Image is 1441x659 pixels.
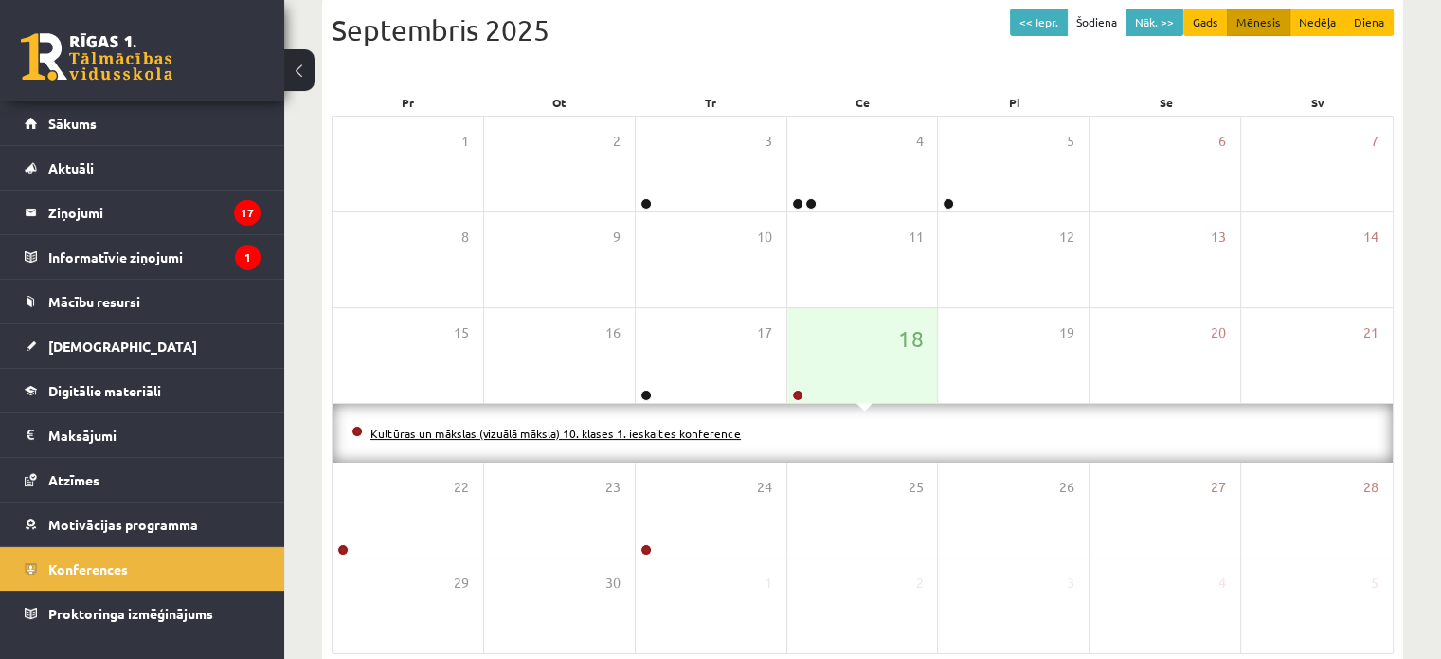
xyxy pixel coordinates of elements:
span: 25 [908,477,923,498]
button: Mēnesis [1227,9,1290,36]
a: Ziņojumi17 [25,191,261,234]
span: 10 [757,227,772,247]
div: Se [1090,89,1242,116]
span: 8 [461,227,469,247]
span: 18 [898,322,923,355]
span: 1 [765,573,772,594]
button: << Iepr. [1010,9,1068,36]
span: 9 [613,227,621,247]
span: 28 [1363,477,1378,498]
span: Konferences [48,560,128,577]
button: Šodiena [1067,9,1126,36]
a: Proktoringa izmēģinājums [25,592,261,635]
a: Konferences [25,547,261,591]
span: Proktoringa izmēģinājums [48,605,213,622]
span: 13 [1211,227,1226,247]
span: 23 [605,477,621,498]
span: 2 [915,573,923,594]
span: 2 [613,131,621,152]
span: Digitālie materiāli [48,382,161,399]
span: Aktuāli [48,159,94,176]
legend: Ziņojumi [48,191,261,234]
div: Septembris 2025 [332,9,1394,51]
a: Rīgas 1. Tālmācības vidusskola [21,33,172,81]
div: Tr [635,89,786,116]
span: 15 [454,322,469,343]
a: Motivācijas programma [25,503,261,546]
a: [DEMOGRAPHIC_DATA] [25,324,261,368]
span: 12 [1059,227,1074,247]
span: 14 [1363,227,1378,247]
span: 5 [1067,131,1074,152]
a: Kultūras un mākslas (vizuālā māksla) 10. klases 1. ieskaites konference [370,426,741,441]
div: Pi [939,89,1090,116]
span: Atzīmes [48,471,99,488]
button: Diena [1344,9,1394,36]
span: 5 [1371,573,1378,594]
span: 24 [757,477,772,498]
legend: Informatīvie ziņojumi [48,235,261,279]
button: Nedēļa [1289,9,1345,36]
a: Atzīmes [25,458,261,502]
span: 1 [461,131,469,152]
i: 17 [234,200,261,226]
span: Motivācijas programma [48,516,198,533]
span: 29 [454,573,469,594]
span: Mācību resursi [48,293,140,310]
div: Ce [786,89,938,116]
span: 19 [1059,322,1074,343]
span: 16 [605,322,621,343]
span: Sākums [48,115,97,132]
span: 4 [915,131,923,152]
span: 20 [1211,322,1226,343]
button: Nāk. >> [1126,9,1183,36]
a: Mācību resursi [25,280,261,323]
span: 3 [1067,573,1074,594]
div: Sv [1242,89,1394,116]
a: Aktuāli [25,146,261,190]
div: Ot [483,89,635,116]
span: 21 [1363,322,1378,343]
legend: Maksājumi [48,413,261,457]
a: Sākums [25,101,261,145]
span: 26 [1059,477,1074,498]
a: Digitālie materiāli [25,369,261,412]
span: 17 [757,322,772,343]
span: 4 [1218,573,1226,594]
span: 3 [765,131,772,152]
span: 6 [1218,131,1226,152]
span: 27 [1211,477,1226,498]
span: 30 [605,573,621,594]
a: Informatīvie ziņojumi1 [25,235,261,279]
button: Gads [1183,9,1228,36]
span: 7 [1371,131,1378,152]
a: Maksājumi [25,413,261,457]
span: 22 [454,477,469,498]
span: [DEMOGRAPHIC_DATA] [48,338,197,355]
div: Pr [332,89,483,116]
span: 11 [908,227,923,247]
i: 1 [235,245,261,270]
